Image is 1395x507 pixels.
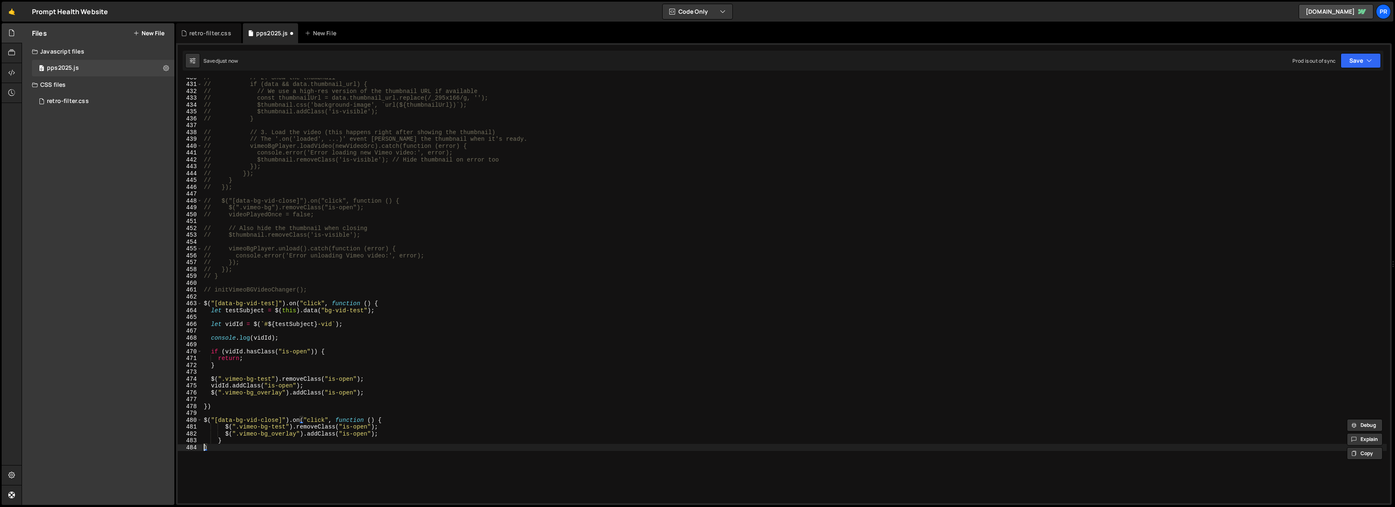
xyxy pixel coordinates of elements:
div: 441 [178,149,202,157]
div: 445 [178,177,202,184]
div: 455 [178,245,202,252]
div: Javascript files [22,43,174,60]
div: Prompt Health Website [32,7,108,17]
div: 479 [178,410,202,417]
div: 475 [178,382,202,389]
div: 481 [178,424,202,431]
div: 467 [178,328,202,335]
div: 484 [178,444,202,451]
div: Prod is out of sync [1292,57,1336,64]
div: 452 [178,225,202,232]
div: 458 [178,266,202,273]
div: 469 [178,341,202,348]
div: 448 [178,198,202,205]
div: 16625/45293.js [32,60,174,76]
div: 464 [178,307,202,314]
div: 438 [178,129,202,136]
div: 442 [178,157,202,164]
div: 432 [178,88,202,95]
div: 468 [178,335,202,342]
div: 466 [178,321,202,328]
div: 440 [178,143,202,150]
div: 456 [178,252,202,260]
div: 470 [178,348,202,355]
div: 461 [178,287,202,294]
div: pps2025.js [256,29,288,37]
div: 457 [178,259,202,266]
a: [DOMAIN_NAME] [1299,4,1373,19]
div: 447 [178,191,202,198]
div: 435 [178,108,202,115]
div: 434 [178,102,202,109]
div: 462 [178,294,202,301]
div: 451 [178,218,202,225]
div: 480 [178,417,202,424]
div: 478 [178,403,202,410]
div: 436 [178,115,202,122]
button: Debug [1347,419,1383,431]
div: 471 [178,355,202,362]
div: 450 [178,211,202,218]
div: 439 [178,136,202,143]
div: 476 [178,389,202,397]
div: 454 [178,239,202,246]
h2: Files [32,29,47,38]
div: 459 [178,273,202,280]
div: 431 [178,81,202,88]
div: 16625/45443.css [32,93,174,110]
button: Copy [1347,447,1383,460]
div: 460 [178,280,202,287]
div: 444 [178,170,202,177]
div: 463 [178,300,202,307]
a: Pr [1376,4,1391,19]
div: CSS files [22,76,174,93]
div: 465 [178,314,202,321]
div: 483 [178,437,202,444]
button: New File [133,30,164,37]
div: 446 [178,184,202,191]
div: 477 [178,396,202,403]
div: 453 [178,232,202,239]
a: 🤙 [2,2,22,22]
div: 437 [178,122,202,129]
div: 443 [178,163,202,170]
button: Explain [1347,433,1383,446]
div: 474 [178,376,202,383]
div: 472 [178,362,202,369]
button: Save [1341,53,1381,68]
div: 449 [178,204,202,211]
button: Code Only [663,4,732,19]
div: 482 [178,431,202,438]
div: New File [305,29,340,37]
div: pps2025.js [47,64,79,72]
div: 433 [178,95,202,102]
div: just now [218,57,238,64]
div: retro-filter.css [47,98,89,105]
div: retro-filter.css [189,29,231,37]
div: Saved [203,57,238,64]
div: 473 [178,369,202,376]
span: 0 [39,66,44,72]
